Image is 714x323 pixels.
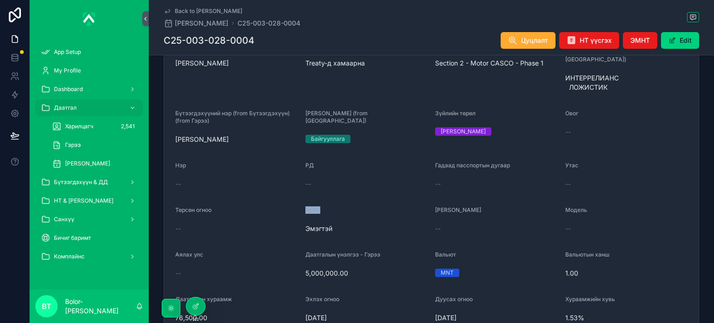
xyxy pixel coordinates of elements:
[238,19,300,28] a: C25-003-028-0004
[35,174,143,191] a: Бүтээгдэхүүн & ДД
[175,206,212,213] span: Төрсөн огноо
[623,32,657,49] button: ЭМНТ
[35,44,143,60] a: App Setup
[501,32,555,49] button: Цуцлалт
[565,269,688,278] span: 1.00
[630,36,650,45] span: ЭМНТ
[565,206,587,213] span: Модель
[521,36,548,45] span: Цуцлалт
[35,248,143,265] a: Комплайнс
[54,178,108,186] span: Бүтээгдэхүүн & ДД
[565,73,688,92] span: ИНТЕРРЕЛИАНС ЛОЖИСТИК
[435,224,441,233] span: --
[435,251,456,258] span: Вальют
[164,7,242,15] a: Back to [PERSON_NAME]
[435,179,441,189] span: --
[35,192,143,209] a: НТ & [PERSON_NAME]
[35,99,143,116] a: Даатгал
[54,253,85,260] span: Комплайнс
[305,179,311,189] span: --
[305,313,428,323] span: [DATE]
[118,121,138,132] div: 2,541
[65,123,93,130] span: Харилцагч
[565,162,578,169] span: Утас
[435,59,558,68] span: Section 2 - Motor CASCO - Phase 1
[305,296,339,303] span: Эхлэх огноо
[175,296,232,303] span: Даатгалын хураамж
[35,81,143,98] a: Dashboard
[65,297,136,316] p: Bolor-[PERSON_NAME]
[54,48,81,56] span: App Setup
[565,251,609,258] span: Вальютын ханш
[175,59,298,68] span: [PERSON_NAME]
[565,296,615,303] span: Хураамжийн хувь
[565,127,571,137] span: --
[565,224,571,233] span: --
[83,11,96,26] img: App logo
[65,141,81,149] span: Гэрээ
[441,127,486,136] div: [PERSON_NAME]
[175,313,298,323] span: 76,500.00
[175,7,242,15] span: Back to [PERSON_NAME]
[175,135,298,144] span: [PERSON_NAME]
[54,67,81,74] span: My Profile
[175,19,228,28] span: [PERSON_NAME]
[175,179,181,189] span: --
[435,162,510,169] span: Гадаад пасспортын дугаар
[164,34,254,47] h1: C25-003-028-0004
[565,179,571,189] span: --
[30,37,149,277] div: scrollable content
[35,230,143,246] a: Бичиг баримт
[559,32,619,49] button: НТ үүсгэх
[441,269,454,277] div: MNT
[35,211,143,228] a: Санхүү
[46,137,143,153] a: Гэрээ
[305,269,428,278] span: 5,000,000.00
[305,224,428,233] span: Эмэгтэй
[435,313,558,323] span: [DATE]
[35,62,143,79] a: My Profile
[175,162,186,169] span: Нэр
[65,160,110,167] span: [PERSON_NAME]
[175,110,290,124] span: Бүтээгдэхүүний нэр (from Бүтээгдэхүүн) (from Гэрээ)
[46,155,143,172] a: [PERSON_NAME]
[435,206,481,213] span: [PERSON_NAME]
[311,135,345,143] div: Байгууллага
[661,32,699,49] button: Edit
[435,110,476,117] span: Зүйлийн төрөл
[175,224,181,233] span: --
[175,251,203,258] span: Аялах улс
[46,118,143,135] a: Харилцагч2,541
[565,110,578,117] span: Овог
[305,59,428,68] span: Treaty-д хамаарна
[305,162,314,169] span: РД
[580,36,612,45] span: НТ үүсгэх
[305,110,368,124] span: [PERSON_NAME] (from [GEOGRAPHIC_DATA])
[54,234,91,242] span: Бичиг баримт
[305,251,380,258] span: Даатгалын үнэлгээ - Гэрээ
[565,313,688,323] span: 1.53%
[175,269,181,278] span: --
[42,301,51,312] span: BT
[435,296,473,303] span: Дуусах огноо
[164,19,228,28] a: [PERSON_NAME]
[54,216,74,223] span: Санхүү
[305,206,319,213] span: Хүйс
[54,197,113,204] span: НТ & [PERSON_NAME]
[54,86,83,93] span: Dashboard
[54,104,77,112] span: Даатгал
